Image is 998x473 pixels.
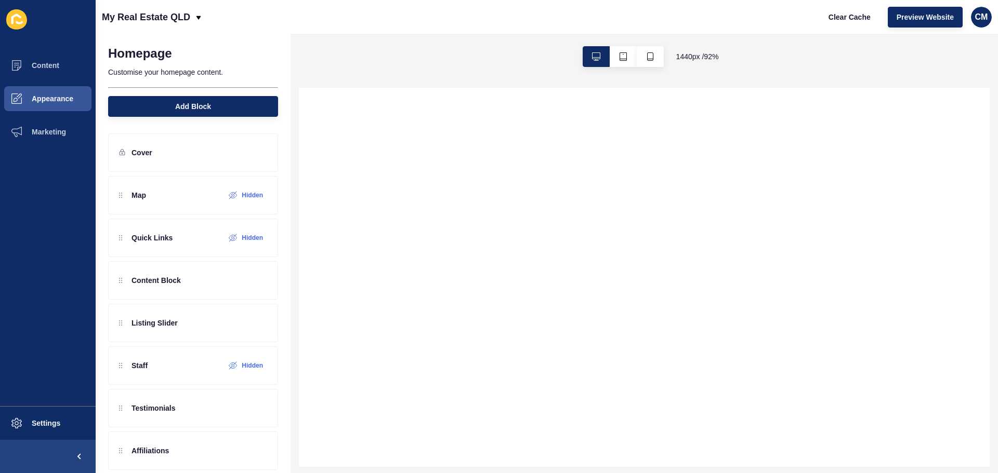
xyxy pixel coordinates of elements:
label: Hidden [242,234,263,242]
p: Quick Links [132,233,173,243]
span: Add Block [175,101,211,112]
button: Preview Website [888,7,963,28]
p: Staff [132,360,148,371]
label: Hidden [242,361,263,370]
p: Listing Slider [132,318,178,328]
p: Cover [132,147,152,158]
button: Add Block [108,96,278,117]
p: Testimonials [132,403,176,413]
button: Clear Cache [820,7,879,28]
p: Affiliations [132,445,169,456]
p: Customise your homepage content. [108,61,278,84]
span: CM [975,12,988,22]
label: Hidden [242,191,263,199]
span: Clear Cache [829,12,871,22]
h1: Homepage [108,46,172,61]
span: 1440 px / 92 % [676,51,719,62]
p: My Real Estate QLD [102,4,190,30]
p: Map [132,190,146,200]
p: Content Block [132,275,181,286]
span: Preview Website [897,12,954,22]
